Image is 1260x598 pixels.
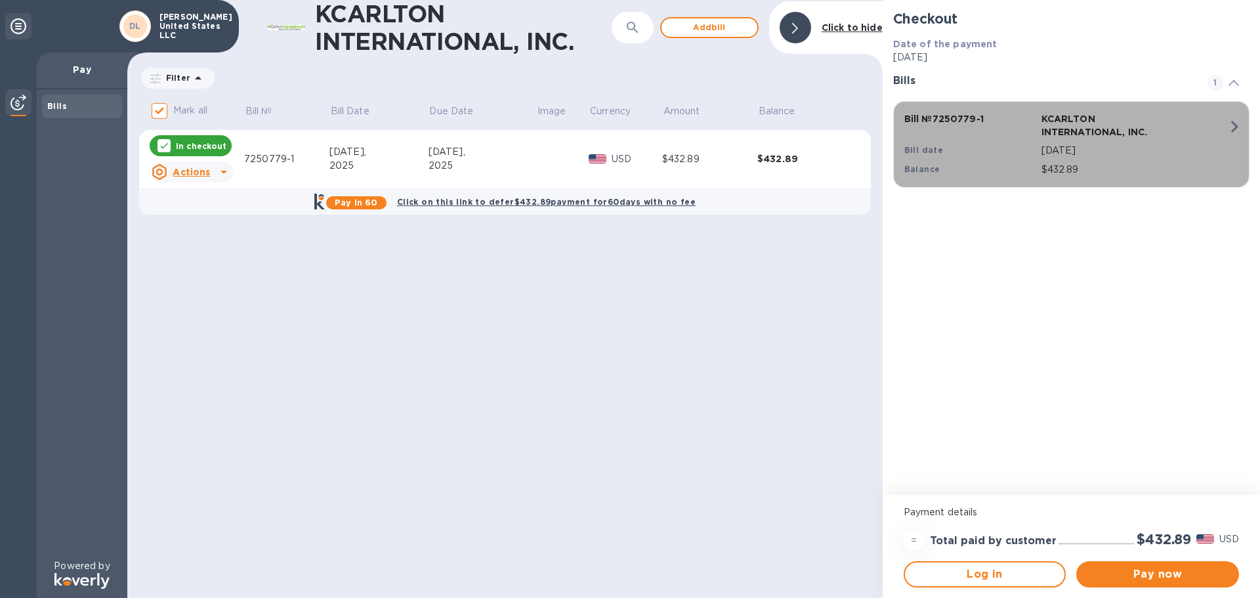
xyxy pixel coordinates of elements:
b: Pay in 60 [335,198,377,207]
img: USD [1196,534,1214,544]
h2: $432.89 [1137,531,1191,547]
p: Pay [47,63,117,76]
p: $432.89 [1041,163,1228,177]
b: DL [129,21,141,31]
p: Filter [161,72,190,83]
button: Log in [904,561,1066,587]
img: Logo [54,573,110,589]
span: 1 [1207,75,1223,91]
span: Due Date [429,104,490,118]
u: Actions [173,167,210,177]
p: In checkout [176,140,226,152]
button: Bill №7250779-1KCARLTON INTERNATIONAL, INC.Bill date[DATE]Balance$432.89 [893,101,1249,188]
b: Bill date [904,145,944,155]
p: Powered by [54,559,110,573]
div: = [904,530,925,551]
p: Balance [759,104,795,118]
p: KCARLTON INTERNATIONAL, INC. [1041,112,1173,139]
p: Payment details [904,505,1239,519]
span: Pay now [1087,566,1228,582]
p: Currency [590,104,631,118]
h3: Bills [893,75,1192,87]
p: Image [537,104,566,118]
span: Add bill [672,20,747,35]
p: Bill Date [331,104,369,118]
div: [DATE], [329,145,429,159]
h3: Total paid by customer [930,535,1057,547]
p: Mark all [173,104,207,117]
div: $432.89 [757,152,852,165]
b: Bills [47,101,67,111]
p: USD [612,152,662,166]
p: Bill № [245,104,272,118]
b: Click to hide [822,22,883,33]
button: Addbill [660,17,759,38]
p: Amount [663,104,700,118]
span: Balance [759,104,812,118]
b: Date of the payment [893,39,997,49]
div: 7250779-1 [244,152,329,166]
h2: Checkout [893,11,1249,27]
span: Bill Date [331,104,387,118]
div: [DATE], [429,145,536,159]
b: Balance [904,164,940,174]
span: Bill № [245,104,289,118]
p: Bill № 7250779-1 [904,112,1036,125]
span: Log in [915,566,1055,582]
p: [DATE] [893,51,1249,64]
div: $432.89 [662,152,757,166]
p: [DATE] [1041,144,1228,158]
span: Amount [663,104,717,118]
div: 2025 [329,159,429,173]
img: USD [589,154,606,163]
p: [PERSON_NAME] United States LLC [159,12,225,40]
div: 2025 [429,159,536,173]
button: Pay now [1076,561,1239,587]
p: Due Date [429,104,473,118]
b: Click on this link to defer $432.89 payment for 60 days with no fee [397,197,696,207]
p: USD [1219,532,1239,546]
